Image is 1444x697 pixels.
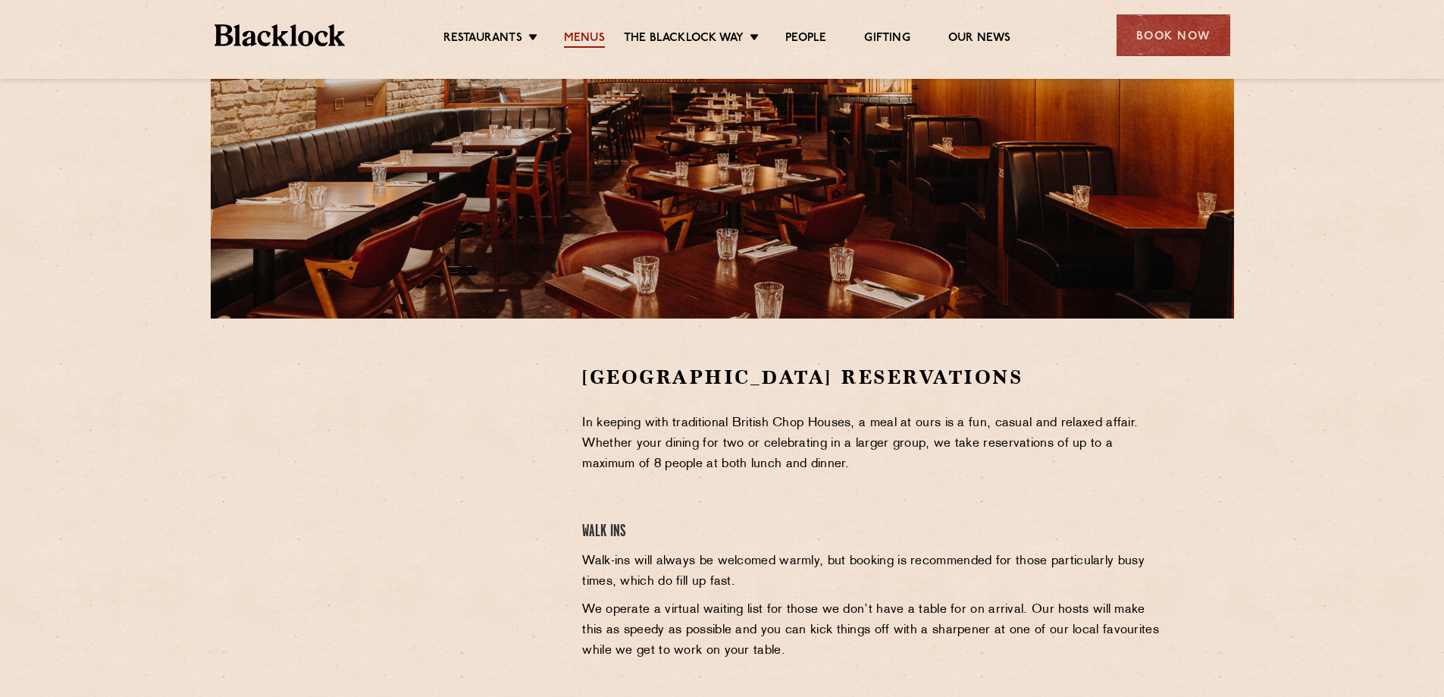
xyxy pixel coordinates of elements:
h4: Walk Ins [582,522,1164,542]
img: BL_Textured_Logo-footer-cropped.svg [215,24,346,46]
p: In keeping with traditional British Chop Houses, a meal at ours is a fun, casual and relaxed affa... [582,413,1164,475]
a: Restaurants [443,31,522,48]
a: Gifting [864,31,910,48]
a: Menus [564,31,605,48]
a: People [785,31,826,48]
div: Book Now [1117,14,1230,56]
h2: [GEOGRAPHIC_DATA] Reservations [582,364,1164,391]
p: Walk-ins will always be welcomed warmly, but booking is recommended for those particularly busy t... [582,551,1164,592]
a: The Blacklock Way [624,31,744,48]
p: We operate a virtual waiting list for those we don’t have a table for on arrival. Our hosts will ... [582,600,1164,661]
a: Our News [948,31,1011,48]
iframe: OpenTable make booking widget [335,364,505,592]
